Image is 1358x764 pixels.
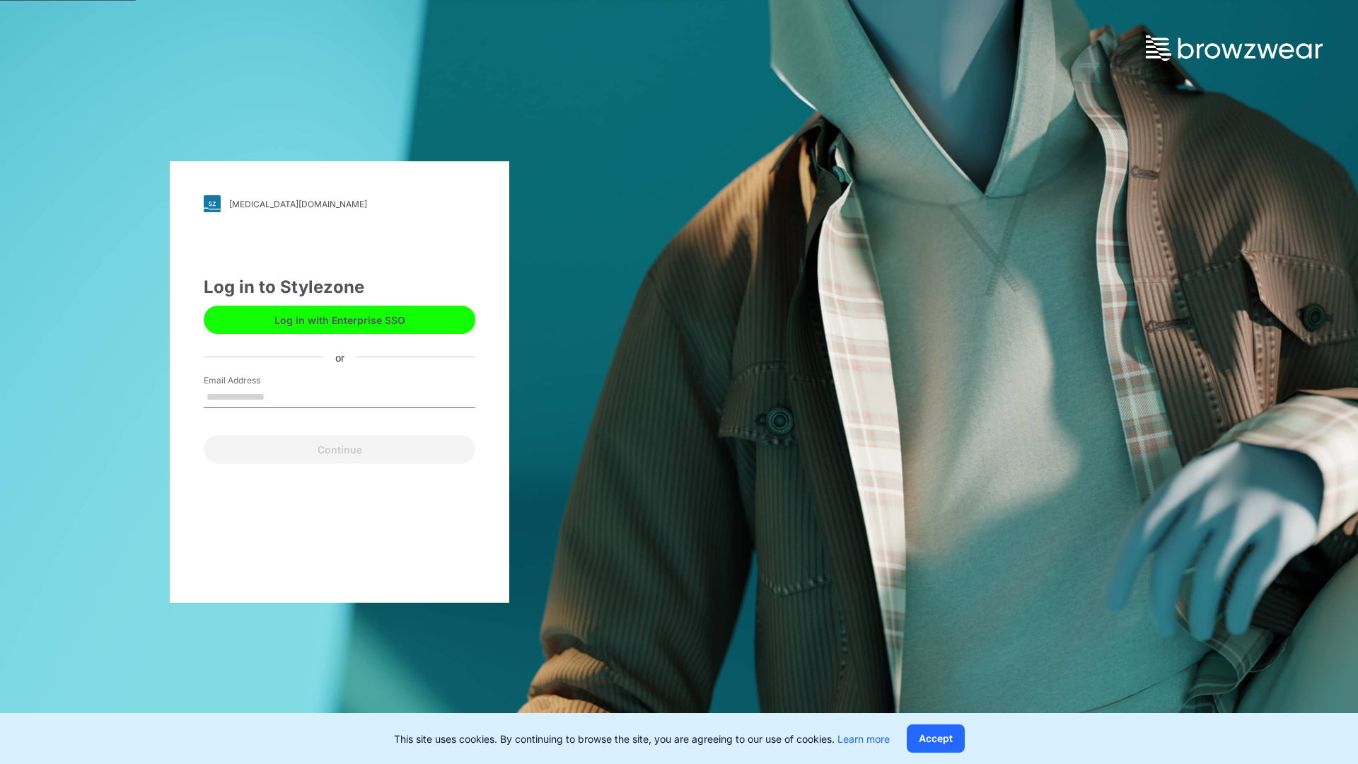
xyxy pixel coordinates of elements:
[204,195,475,212] a: [MEDICAL_DATA][DOMAIN_NAME]
[204,195,221,212] img: svg+xml;base64,PHN2ZyB3aWR0aD0iMjgiIGhlaWdodD0iMjgiIHZpZXdCb3g9IjAgMCAyOCAyOCIgZmlsbD0ibm9uZSIgeG...
[229,199,367,209] div: [MEDICAL_DATA][DOMAIN_NAME]
[204,274,475,300] div: Log in to Stylezone
[324,349,356,364] div: or
[1146,35,1323,61] img: browzwear-logo.73288ffb.svg
[907,724,965,753] button: Accept
[204,306,475,334] button: Log in with Enterprise SSO
[394,731,890,746] p: This site uses cookies. By continuing to browse the site, you are agreeing to our use of cookies.
[837,733,890,745] a: Learn more
[204,374,303,387] label: Email Address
